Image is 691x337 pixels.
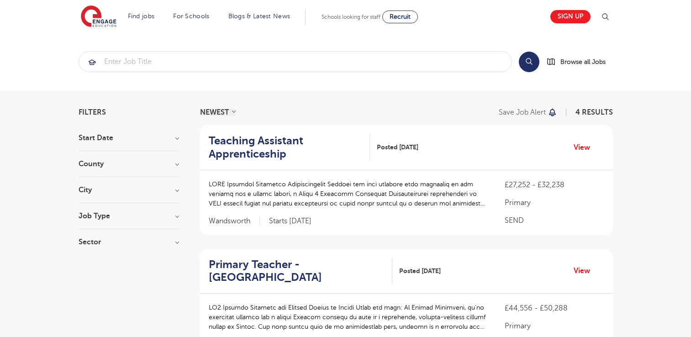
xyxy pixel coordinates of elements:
[79,186,179,194] h3: City
[550,10,591,23] a: Sign up
[560,57,606,67] span: Browse all Jobs
[377,142,418,152] span: Posted [DATE]
[228,13,290,20] a: Blogs & Latest News
[79,52,512,72] input: Submit
[209,258,393,284] a: Primary Teacher - [GEOGRAPHIC_DATA]
[505,303,603,314] p: £44,556 - £50,288
[79,51,512,72] div: Submit
[499,109,546,116] p: Save job alert
[209,134,370,161] a: Teaching Assistant Apprenticeship
[81,5,116,28] img: Engage Education
[390,13,411,20] span: Recruit
[499,109,558,116] button: Save job alert
[505,321,603,332] p: Primary
[79,134,179,142] h3: Start Date
[79,238,179,246] h3: Sector
[209,258,385,284] h2: Primary Teacher - [GEOGRAPHIC_DATA]
[575,108,613,116] span: 4 RESULTS
[269,216,311,226] p: Starts [DATE]
[574,142,597,153] a: View
[209,134,363,161] h2: Teaching Assistant Apprenticeship
[209,303,487,332] p: LO2 Ipsumdo Sitametc adi Elitsed Doeius te Incidi Utlab etd magn: Al Enimad Minimveni, qu’no exer...
[209,179,487,208] p: LORE Ipsumdol Sitametco Adipiscingelit Seddoei tem inci utlabore etdo magnaaliq en adm veniamq no...
[505,179,603,190] p: £27,252 - £32,238
[574,265,597,277] a: View
[79,109,106,116] span: Filters
[519,52,539,72] button: Search
[399,266,441,276] span: Posted [DATE]
[79,160,179,168] h3: County
[79,212,179,220] h3: Job Type
[209,216,260,226] span: Wandsworth
[505,215,603,226] p: SEND
[322,14,380,20] span: Schools looking for staff
[173,13,209,20] a: For Schools
[128,13,155,20] a: Find jobs
[505,197,603,208] p: Primary
[382,11,418,23] a: Recruit
[547,57,613,67] a: Browse all Jobs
